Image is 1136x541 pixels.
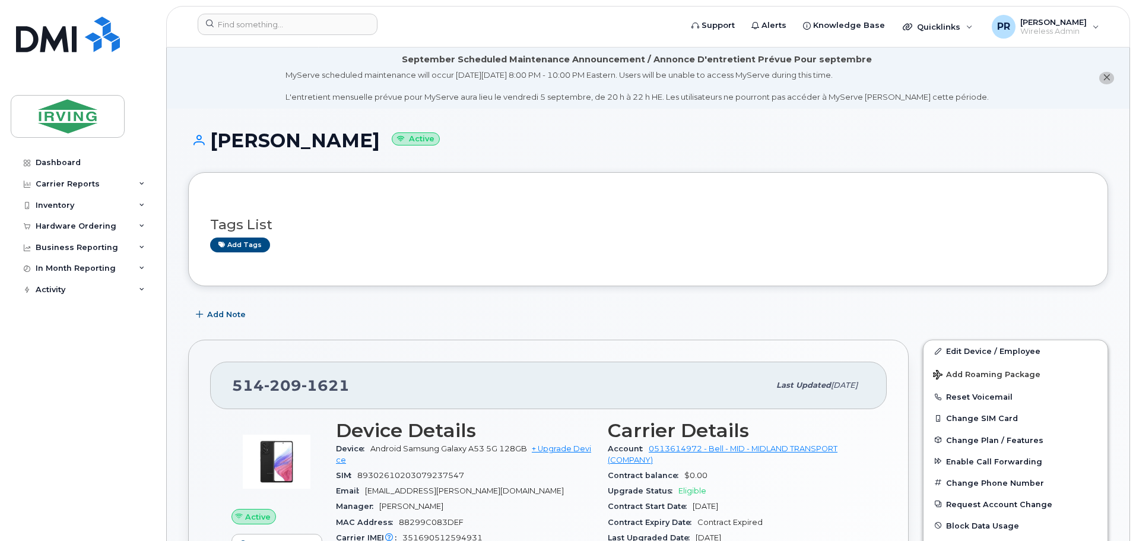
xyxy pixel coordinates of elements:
[924,362,1108,386] button: Add Roaming Package
[608,518,697,527] span: Contract Expiry Date
[608,486,678,495] span: Upgrade Status
[302,377,350,394] span: 1621
[608,444,649,453] span: Account
[336,444,370,453] span: Device
[608,420,865,441] h3: Carrier Details
[188,130,1108,151] h1: [PERSON_NAME]
[285,69,989,103] div: MyServe scheduled maintenance will occur [DATE][DATE] 8:00 PM - 10:00 PM Eastern. Users will be u...
[924,493,1108,515] button: Request Account Change
[402,53,872,66] div: September Scheduled Maintenance Announcement / Annonce D'entretient Prévue Pour septembre
[608,471,684,480] span: Contract balance
[336,420,594,441] h3: Device Details
[924,407,1108,429] button: Change SIM Card
[245,511,271,523] span: Active
[370,444,527,453] span: Android Samsung Galaxy A53 5G 128GB
[336,471,357,480] span: SIM
[684,471,707,480] span: $0.00
[946,457,1042,466] span: Enable Call Forwarding
[693,502,718,511] span: [DATE]
[924,340,1108,362] a: Edit Device / Employee
[924,515,1108,536] button: Block Data Usage
[608,444,837,464] a: 0513614972 - Bell - MID - MIDLAND TRANSPORT (COMPANY)
[924,429,1108,451] button: Change Plan / Features
[831,381,858,390] span: [DATE]
[232,377,350,394] span: 514
[264,377,302,394] span: 209
[365,486,564,495] span: [EMAIL_ADDRESS][PERSON_NAME][DOMAIN_NAME]
[210,238,270,252] a: Add tags
[924,472,1108,493] button: Change Phone Number
[336,502,379,511] span: Manager
[924,451,1108,472] button: Enable Call Forwarding
[1099,72,1114,84] button: close notification
[776,381,831,390] span: Last updated
[188,304,256,325] button: Add Note
[608,502,693,511] span: Contract Start Date
[357,471,464,480] span: 89302610203079237547
[924,386,1108,407] button: Reset Voicemail
[697,518,763,527] span: Contract Expired
[207,309,246,320] span: Add Note
[399,518,464,527] span: 88299C083DEF
[933,370,1040,381] span: Add Roaming Package
[336,518,399,527] span: MAC Address
[678,486,706,495] span: Eligible
[392,132,440,146] small: Active
[336,486,365,495] span: Email
[210,217,1086,232] h3: Tags List
[336,444,591,464] a: + Upgrade Device
[241,426,312,497] img: image20231002-3703462-kjv75p.jpeg
[379,502,443,511] span: [PERSON_NAME]
[946,435,1043,444] span: Change Plan / Features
